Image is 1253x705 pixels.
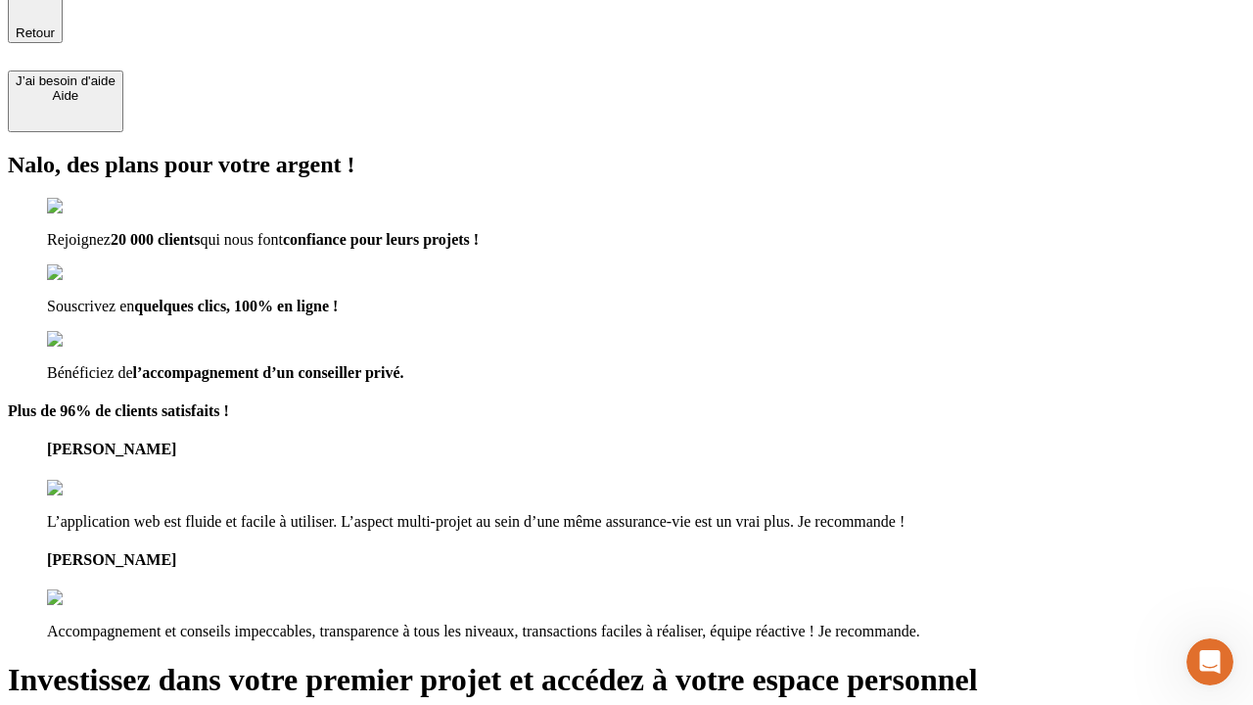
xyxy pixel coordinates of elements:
span: Bénéficiez de [47,364,133,381]
span: Retour [16,25,55,40]
iframe: Intercom live chat [1186,638,1233,685]
span: confiance pour leurs projets ! [283,231,479,248]
span: Souscrivez en [47,298,134,314]
img: checkmark [47,198,131,215]
div: Aide [16,88,116,103]
div: J’ai besoin d'aide [16,73,116,88]
span: 20 000 clients [111,231,201,248]
span: l’accompagnement d’un conseiller privé. [133,364,404,381]
button: J’ai besoin d'aideAide [8,70,123,132]
span: quelques clics, 100% en ligne ! [134,298,338,314]
h4: [PERSON_NAME] [47,551,1245,569]
img: checkmark [47,331,131,349]
h2: Nalo, des plans pour votre argent ! [8,152,1245,178]
p: L’application web est fluide et facile à utiliser. L’aspect multi-projet au sein d’une même assur... [47,513,1245,531]
img: reviews stars [47,480,144,497]
img: reviews stars [47,589,144,607]
span: qui nous font [200,231,282,248]
h4: [PERSON_NAME] [47,441,1245,458]
img: checkmark [47,264,131,282]
h4: Plus de 96% de clients satisfaits ! [8,402,1245,420]
p: Accompagnement et conseils impeccables, transparence à tous les niveaux, transactions faciles à r... [47,623,1245,640]
span: Rejoignez [47,231,111,248]
h1: Investissez dans votre premier projet et accédez à votre espace personnel [8,662,1245,698]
